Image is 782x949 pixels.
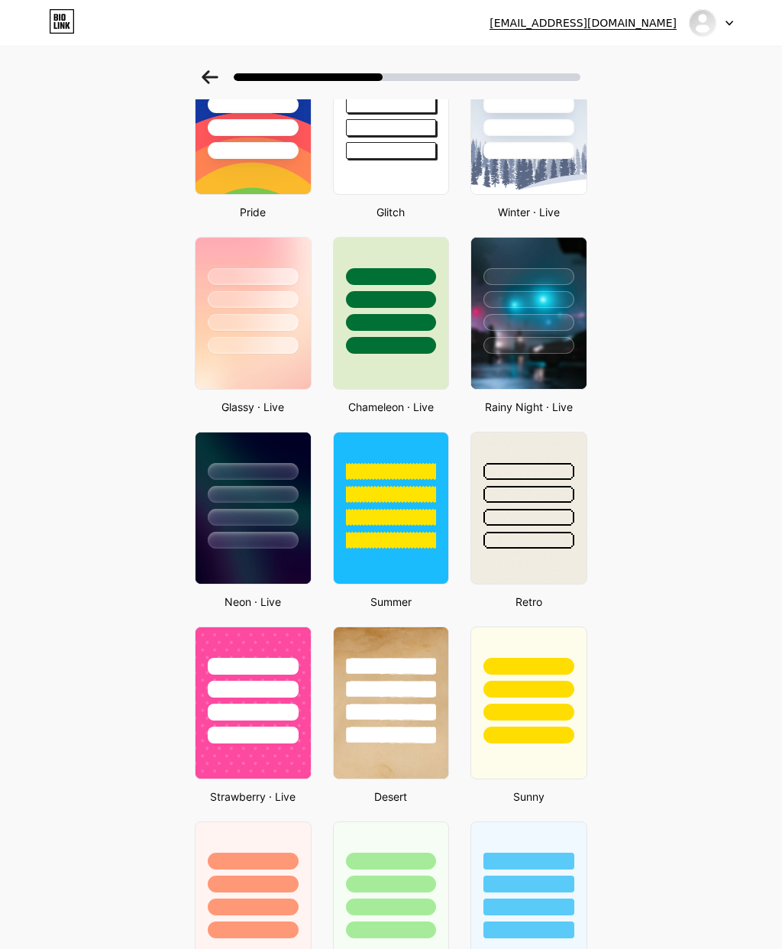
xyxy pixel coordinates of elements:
div: Summer [328,594,454,610]
div: Desert [328,789,454,805]
div: Sunny [466,789,592,805]
div: Retro [466,594,592,610]
div: Pride [190,204,316,220]
div: Glassy · Live [190,399,316,415]
div: Chameleon · Live [328,399,454,415]
div: Strawberry · Live [190,789,316,805]
div: Neon · Live [190,594,316,610]
img: mireyalu [688,8,717,37]
div: Winter · Live [466,204,592,220]
div: Rainy Night · Live [466,399,592,415]
div: Glitch [328,204,454,220]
